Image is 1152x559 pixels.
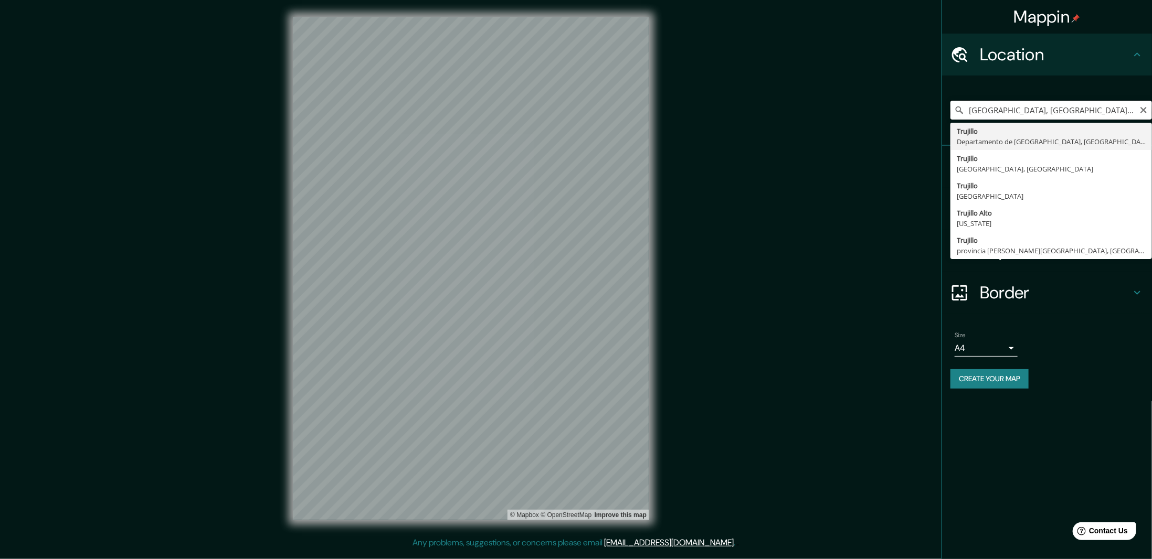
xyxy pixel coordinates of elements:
div: Layout [942,230,1152,272]
div: A4 [955,340,1018,357]
div: Trujillo [957,235,1146,245]
div: [GEOGRAPHIC_DATA], [GEOGRAPHIC_DATA] [957,164,1146,174]
div: Trujillo [957,180,1146,191]
p: Any problems, suggestions, or concerns please email . [413,536,736,549]
button: Create your map [950,369,1029,389]
a: Mapbox [510,511,539,519]
label: Size [955,331,966,340]
div: Trujillo Alto [957,208,1146,218]
div: Location [942,34,1152,76]
button: Clear [1139,104,1148,114]
div: Departamento de [GEOGRAPHIC_DATA], [GEOGRAPHIC_DATA] [957,136,1146,147]
div: Style [942,188,1152,230]
div: Pins [942,146,1152,188]
h4: Layout [980,240,1131,261]
div: [GEOGRAPHIC_DATA] [957,191,1146,201]
a: Map feedback [595,511,647,519]
input: Pick your city or area [950,101,1152,120]
div: Trujillo [957,126,1146,136]
h4: Border [980,282,1131,303]
div: . [736,536,737,549]
div: [US_STATE] [957,218,1146,229]
iframe: Help widget launcher [1059,518,1140,547]
canvas: Map [293,17,649,520]
h4: Location [980,44,1131,65]
a: OpenStreetMap [541,511,591,519]
img: pin-icon.png [1072,14,1080,23]
div: Border [942,272,1152,314]
div: . [737,536,739,549]
div: provincia [PERSON_NAME][GEOGRAPHIC_DATA], [GEOGRAPHIC_DATA] [957,245,1146,256]
div: Trujillo [957,153,1146,164]
h4: Mappin [1014,6,1081,27]
a: [EMAIL_ADDRESS][DOMAIN_NAME] [605,537,734,548]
